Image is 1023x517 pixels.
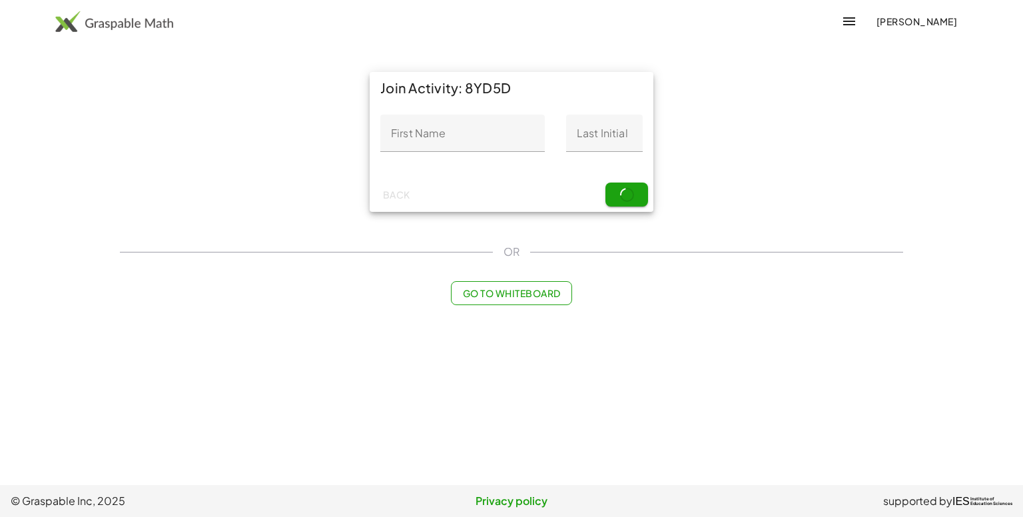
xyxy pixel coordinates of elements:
[451,281,571,305] button: Go to Whiteboard
[11,493,344,509] span: © Graspable Inc, 2025
[370,72,653,104] div: Join Activity: 8YD5D
[952,493,1012,509] a: IESInstitute ofEducation Sciences
[952,495,970,508] span: IES
[883,493,952,509] span: supported by
[344,493,678,509] a: Privacy policy
[462,287,560,299] span: Go to Whiteboard
[876,15,957,27] span: [PERSON_NAME]
[970,497,1012,506] span: Institute of Education Sciences
[504,244,519,260] span: OR
[865,9,968,33] button: [PERSON_NAME]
